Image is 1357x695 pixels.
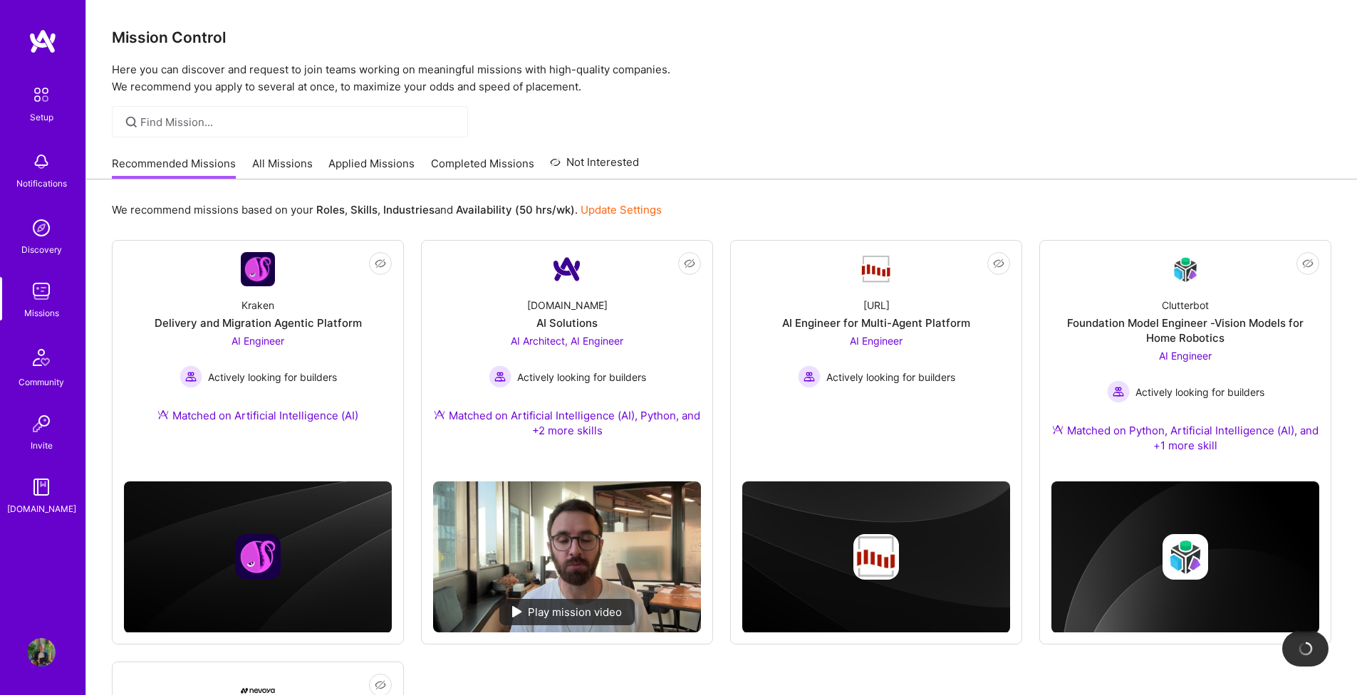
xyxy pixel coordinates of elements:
img: Company Logo [550,252,584,286]
div: Play mission video [499,599,635,625]
i: icon EyeClosed [375,679,386,691]
img: bell [27,147,56,176]
img: cover [1051,481,1319,633]
img: Company logo [853,534,899,580]
div: Foundation Model Engineer -Vision Models for Home Robotics [1051,315,1319,345]
img: Community [24,340,58,375]
a: Update Settings [581,203,662,216]
img: logo [28,28,57,54]
a: Company LogoKrakenDelivery and Migration Agentic PlatformAI Engineer Actively looking for builder... [124,252,392,440]
i: icon EyeClosed [993,258,1004,269]
p: Here you can discover and request to join teams working on meaningful missions with high-quality ... [112,61,1331,95]
img: No Mission [433,481,701,632]
div: Discovery [21,242,62,257]
span: Actively looking for builders [1135,385,1264,399]
a: Completed Missions [431,156,534,179]
div: Community [19,375,64,390]
div: Clutterbot [1162,298,1209,313]
div: [DOMAIN_NAME] [527,298,608,313]
b: Availability (50 hrs/wk) [456,203,575,216]
img: Actively looking for builders [798,365,821,388]
a: Company Logo[DOMAIN_NAME]AI SolutionsAI Architect, AI Engineer Actively looking for buildersActiv... [433,252,701,470]
p: We recommend missions based on your , , and . [112,202,662,217]
span: AI Engineer [1159,350,1212,362]
img: play [512,606,522,617]
i: icon EyeClosed [1302,258,1314,269]
img: Company Logo [1168,253,1202,286]
div: [DOMAIN_NAME] [7,501,76,516]
img: Ateam Purple Icon [434,409,445,420]
div: Delivery and Migration Agentic Platform [155,315,362,330]
div: [URL] [863,298,890,313]
div: Kraken [241,298,274,313]
span: Actively looking for builders [208,370,337,385]
span: AI Engineer [850,335,903,347]
img: Actively looking for builders [1107,380,1130,403]
a: Not Interested [550,154,639,179]
span: Actively looking for builders [826,370,955,385]
div: Matched on Python, Artificial Intelligence (AI), and +1 more skill [1051,423,1319,453]
img: loading [1298,641,1314,657]
img: cover [742,481,1010,633]
div: Matched on Artificial Intelligence (AI), Python, and +2 more skills [433,408,701,438]
a: Recommended Missions [112,156,236,179]
span: AI Engineer [232,335,284,347]
b: Industries [383,203,435,216]
img: setup [26,80,56,110]
img: User Avatar [27,638,56,667]
div: Invite [31,438,53,453]
div: Missions [24,305,59,320]
div: Matched on Artificial Intelligence (AI) [157,408,358,423]
div: Notifications [16,176,67,191]
span: Actively looking for builders [517,370,646,385]
img: teamwork [27,277,56,305]
a: All Missions [252,156,313,179]
div: Setup [30,110,53,125]
a: User Avatar [24,638,59,667]
img: Company logo [1163,534,1208,580]
img: cover [124,481,392,633]
b: Skills [350,203,378,216]
i: icon SearchGrey [123,114,140,130]
a: Company Logo[URL]AI Engineer for Multi-Agent PlatformAI Engineer Actively looking for buildersAct... [742,252,1010,437]
div: AI Engineer for Multi-Agent Platform [782,315,970,330]
a: Company LogoClutterbotFoundation Model Engineer -Vision Models for Home RoboticsAI Engineer Activ... [1051,252,1319,470]
img: Ateam Purple Icon [1052,424,1064,435]
i: icon EyeClosed [684,258,695,269]
a: Applied Missions [328,156,415,179]
b: Roles [316,203,345,216]
input: Find Mission... [140,115,457,130]
img: guide book [27,473,56,501]
h3: Mission Control [112,28,1331,46]
img: Ateam Purple Icon [157,409,169,420]
img: Company logo [235,534,281,580]
img: Actively looking for builders [180,365,202,388]
div: AI Solutions [536,315,598,330]
img: Invite [27,409,56,438]
i: icon EyeClosed [375,258,386,269]
img: Company Logo [241,252,275,286]
img: Actively looking for builders [489,365,511,388]
img: Company Logo [859,254,893,284]
img: Company Logo [241,688,275,694]
span: AI Architect, AI Engineer [511,335,623,347]
img: discovery [27,214,56,242]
